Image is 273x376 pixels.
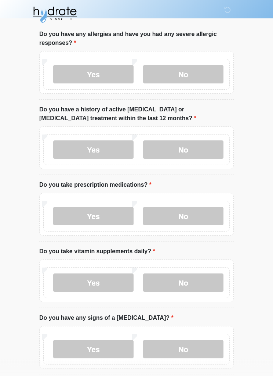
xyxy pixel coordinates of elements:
label: Yes [53,207,134,226]
label: No [143,141,223,159]
label: No [143,274,223,292]
img: Hydrate IV Bar - Glendale Logo [32,6,77,24]
label: Yes [53,340,134,359]
label: Yes [53,274,134,292]
label: Yes [53,65,134,84]
label: Do you have any allergies and have you had any severe allergic responses? [39,30,234,48]
label: Do you have a history of active [MEDICAL_DATA] or [MEDICAL_DATA] treatment within the last 12 mon... [39,105,234,123]
label: Yes [53,141,134,159]
label: Do you take prescription medications? [39,181,152,190]
label: Do you take vitamin supplements daily? [39,247,155,256]
label: No [143,65,223,84]
label: No [143,340,223,359]
label: No [143,207,223,226]
label: Do you have any signs of a [MEDICAL_DATA]? [39,314,174,323]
